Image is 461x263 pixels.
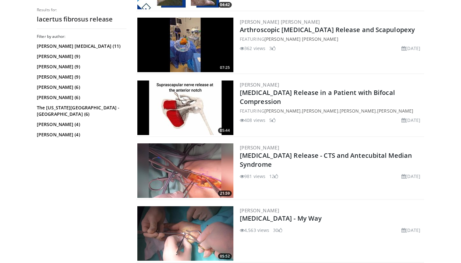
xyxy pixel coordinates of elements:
img: 094f37a5-05df-4761-9048-36edf33befc1.300x170_q85_crop-smart_upscale.jpg [137,81,233,135]
a: [PERSON_NAME] [377,108,413,114]
li: 3 [269,45,276,52]
a: [PERSON_NAME] (6) [37,94,125,101]
h3: Filter by author: [37,34,126,39]
li: 4,563 views [240,227,269,233]
a: [PERSON_NAME] [240,207,279,214]
li: 981 views [240,173,265,180]
span: 21:59 [218,191,232,196]
img: 39ab6ef0-43ff-4308-868a-c487ad2f3c7a.300x170_q85_crop-smart_upscale.jpg [137,18,233,72]
a: [MEDICAL_DATA] Release in a Patient with Bifocal Compression [240,88,395,106]
li: [DATE] [401,173,420,180]
a: The [US_STATE][GEOGRAPHIC_DATA] - [GEOGRAPHIC_DATA] (6) [37,105,125,117]
a: [PERSON_NAME] [MEDICAL_DATA] (11) [37,43,125,49]
a: 21:59 [137,143,233,198]
span: 07:25 [218,65,232,71]
a: 05:44 [137,81,233,135]
span: 05:52 [218,253,232,259]
li: 30 [273,227,282,233]
span: 04:42 [218,2,232,8]
li: 12 [269,173,278,180]
p: Results for: [37,7,126,13]
a: [PERSON_NAME] [PERSON_NAME] [264,36,338,42]
a: [MEDICAL_DATA] - My Way [240,214,322,223]
li: 408 views [240,117,265,123]
a: [PERSON_NAME] [240,81,279,88]
img: fca2925d-e2c9-4ffd-8c2c-4873266f6261.300x170_q85_crop-smart_upscale.jpg [137,206,233,261]
a: [PERSON_NAME] (9) [37,64,125,70]
div: FEATURING , , , [240,107,423,114]
li: 5 [269,117,276,123]
h2: lacertus fibrosus release [37,15,126,23]
li: [DATE] [401,45,420,52]
span: 05:44 [218,128,232,133]
a: [PERSON_NAME] (4) [37,121,125,128]
a: Arthroscopic [MEDICAL_DATA] Release and Scapulopexy [240,25,415,34]
a: [PERSON_NAME] [340,108,376,114]
a: [PERSON_NAME] [PERSON_NAME] [240,19,320,25]
a: 07:25 [137,18,233,72]
a: [PERSON_NAME] (9) [37,53,125,60]
li: 362 views [240,45,265,52]
a: [PERSON_NAME] [240,144,279,151]
a: [PERSON_NAME] (9) [37,74,125,80]
div: FEATURING [240,36,423,42]
a: [PERSON_NAME] (6) [37,84,125,90]
li: [DATE] [401,117,420,123]
a: [PERSON_NAME] (4) [37,131,125,138]
a: 05:52 [137,206,233,261]
a: [PERSON_NAME] [264,108,301,114]
a: [MEDICAL_DATA] Release - CTS and Antecubital Median Syndrome [240,151,412,169]
li: [DATE] [401,227,420,233]
img: 525c7b1f-ca3d-435a-bcf8-fd3d2f785d65.300x170_q85_crop-smart_upscale.jpg [137,143,233,198]
a: [PERSON_NAME] [302,108,338,114]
